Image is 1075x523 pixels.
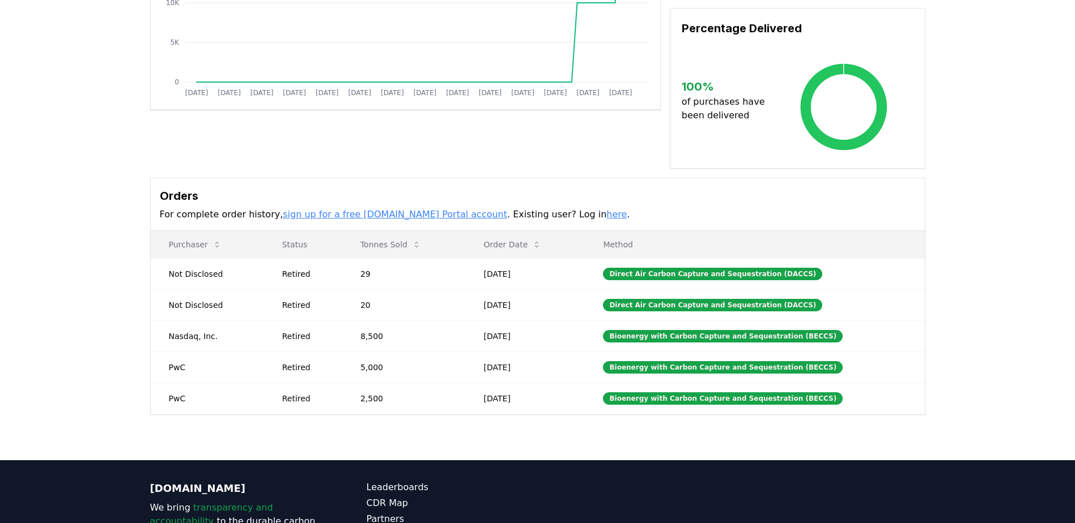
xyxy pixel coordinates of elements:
[606,209,627,220] a: here
[609,89,632,97] tspan: [DATE]
[342,383,466,414] td: 2,500
[413,89,436,97] tspan: [DATE]
[466,289,585,320] td: [DATE]
[175,78,179,86] tspan: 0
[160,208,916,221] p: For complete order history, . Existing user? Log in .
[151,351,264,383] td: PwC
[250,89,273,97] tspan: [DATE]
[282,331,333,342] div: Retired
[282,268,333,280] div: Retired
[282,362,333,373] div: Retired
[348,89,371,97] tspan: [DATE]
[576,89,600,97] tspan: [DATE]
[475,233,551,256] button: Order Date
[603,392,843,405] div: Bioenergy with Carbon Capture and Sequestration (BECCS)
[282,393,333,404] div: Retired
[218,89,241,97] tspan: [DATE]
[160,233,231,256] button: Purchaser
[342,289,466,320] td: 20
[682,20,913,37] h3: Percentage Delivered
[466,351,585,383] td: [DATE]
[367,496,538,510] a: CDR Map
[273,239,333,250] p: Status
[466,320,585,351] td: [DATE]
[543,89,567,97] tspan: [DATE]
[283,209,507,220] a: sign up for a free [DOMAIN_NAME] Portal account
[594,239,915,250] p: Method
[682,95,774,122] p: of purchases have been delivered
[170,38,180,46] tspan: 5K
[511,89,534,97] tspan: [DATE]
[151,258,264,289] td: Not Disclosed
[315,89,338,97] tspan: [DATE]
[381,89,404,97] tspan: [DATE]
[342,351,466,383] td: 5,000
[351,233,430,256] button: Tonnes Sold
[603,361,843,374] div: Bioenergy with Carbon Capture and Sequestration (BECCS)
[150,481,321,496] p: [DOMAIN_NAME]
[185,89,208,97] tspan: [DATE]
[603,268,822,280] div: Direct Air Carbon Capture and Sequestration (DACCS)
[282,299,333,311] div: Retired
[151,289,264,320] td: Not Disclosed
[342,320,466,351] td: 8,500
[342,258,466,289] td: 29
[283,89,306,97] tspan: [DATE]
[151,383,264,414] td: PwC
[603,330,843,342] div: Bioenergy with Carbon Capture and Sequestration (BECCS)
[446,89,469,97] tspan: [DATE]
[367,481,538,494] a: Leaderboards
[478,89,502,97] tspan: [DATE]
[682,78,774,95] h3: 100 %
[151,320,264,351] td: Nasdaq, Inc.
[466,383,585,414] td: [DATE]
[603,299,822,311] div: Direct Air Carbon Capture and Sequestration (DACCS)
[466,258,585,289] td: [DATE]
[160,187,916,204] h3: Orders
